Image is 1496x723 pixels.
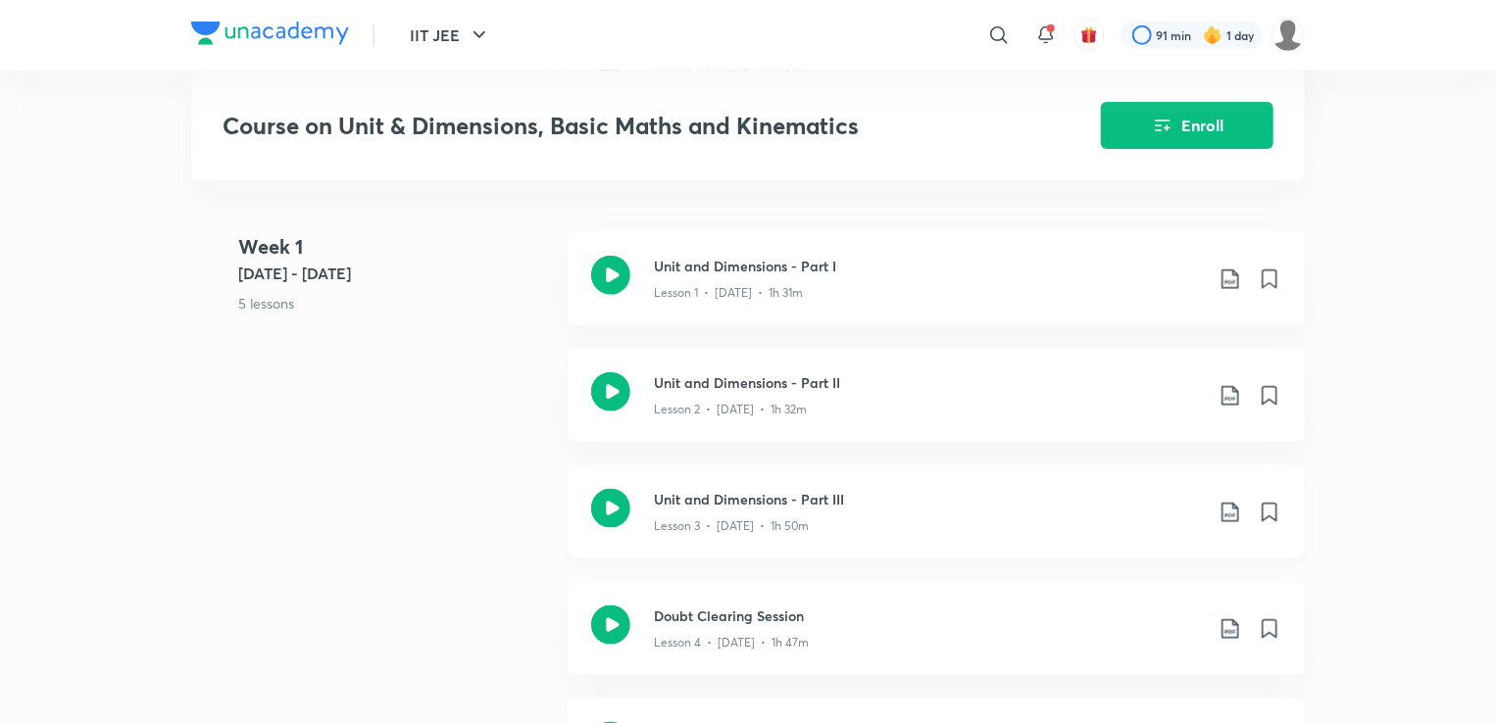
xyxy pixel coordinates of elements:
p: Lesson 1 • [DATE] • 1h 31m [654,284,803,302]
h4: Week 1 [238,232,552,262]
h3: Doubt Clearing Session [654,605,1203,626]
p: Lesson 3 • [DATE] • 1h 50m [654,517,809,535]
button: IIT JEE [398,16,503,55]
a: Unit and Dimensions - Part IILesson 2 • [DATE] • 1h 32m [568,349,1305,465]
img: avatar [1080,26,1098,44]
h3: Unit and Dimensions - Part III [654,489,1203,509]
h3: Unit and Dimensions - Part I [654,256,1203,276]
p: 5 lessons [238,293,552,313]
p: Lesson 4 • [DATE] • 1h 47m [654,634,809,651]
img: Company Logo [191,22,349,45]
img: streak [1203,25,1222,45]
h3: Course on Unit & Dimensions, Basic Maths and Kinematics [223,112,990,140]
a: Doubt Clearing SessionLesson 4 • [DATE] • 1h 47m [568,582,1305,699]
p: Lesson 2 • [DATE] • 1h 32m [654,401,807,418]
a: Unit and Dimensions - Part ILesson 1 • [DATE] • 1h 31m [568,232,1305,349]
h5: [DATE] - [DATE] [238,262,552,285]
button: avatar [1073,20,1105,51]
img: Sai Rakshith [1272,19,1305,52]
a: Unit and Dimensions - Part IIILesson 3 • [DATE] • 1h 50m [568,465,1305,582]
h3: Unit and Dimensions - Part II [654,372,1203,393]
a: Company Logo [191,22,349,50]
button: Enroll [1101,102,1273,149]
